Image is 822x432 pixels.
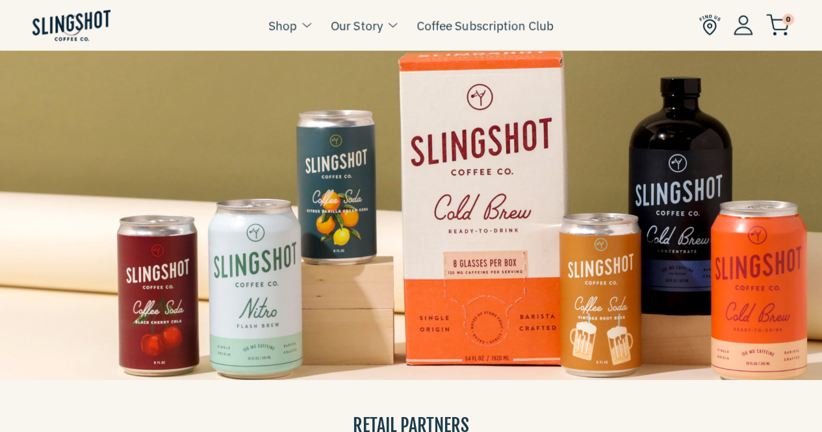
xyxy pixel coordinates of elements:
[699,14,721,36] img: Find Us
[766,17,790,32] a: 0
[268,16,297,35] a: Shop
[734,15,753,35] img: Account
[766,14,790,36] img: cart
[782,14,794,25] span: 0
[331,16,383,35] a: Our Story
[417,16,554,35] a: Coffee Subscription Club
